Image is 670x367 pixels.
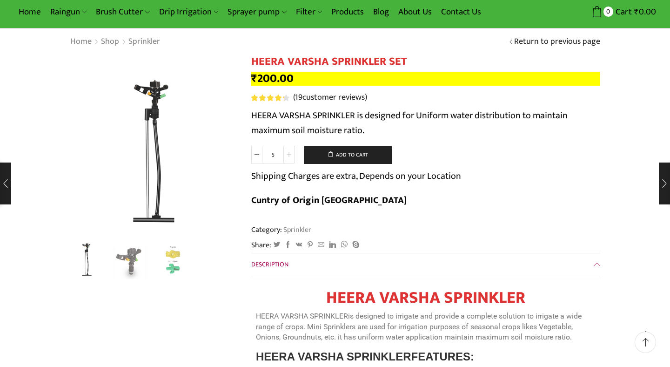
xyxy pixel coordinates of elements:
b: Cuntry of Origin [GEOGRAPHIC_DATA] [251,192,407,208]
input: Product quantity [262,146,283,163]
span: 19 [251,95,291,101]
a: Filter [291,1,327,23]
a: Shop [100,36,120,48]
p: Shipping Charges are extra, Depends on your Location [251,169,461,183]
span: 19 [295,90,302,104]
nav: Breadcrumb [70,36,161,48]
a: Contact Us [436,1,486,23]
a: Blog [368,1,394,23]
button: Add to cart [304,146,392,164]
span: HEERA VARSHA SPRINKLER [256,350,411,363]
a: Brush Cutter [91,1,154,23]
a: nozzle [154,242,192,281]
div: 1 / 3 [70,70,237,238]
li: 3 / 3 [154,242,192,279]
span: Category: [251,224,311,235]
h1: HEERA VARSHA SPRINKLER SET [251,55,600,68]
span: is designed to irrigate and provide a complete solution to irrigate a wide range of crops. Mini S... [256,312,582,342]
a: 1 [111,242,149,281]
bdi: 200.00 [251,69,294,88]
a: (19customer reviews) [293,92,367,104]
span: Description [251,259,288,270]
img: Impact Mini Sprinkler [67,241,106,279]
span: Rated out of 5 based on customer ratings [251,95,284,101]
span: Share: [251,240,271,251]
a: Home [70,36,92,48]
li: 1 / 3 [67,242,106,279]
strong: HEERA VARSHA SPRINKLER [326,284,525,312]
a: Sprayer pump [223,1,291,23]
li: 2 / 3 [111,242,149,279]
a: Drip Irrigation [154,1,223,23]
div: Rated 4.37 out of 5 [251,95,289,101]
a: Sprinkler [282,224,311,236]
a: Sprinkler [128,36,161,48]
span: ₹ [251,69,257,88]
a: 0 Cart ₹0.00 [561,3,656,20]
a: Description [251,253,600,276]
span: Cart [613,6,632,18]
a: Home [14,1,46,23]
a: Raingun [46,1,91,23]
span: ₹ [634,5,639,19]
span: HEERA VARSHA SPRINKLER is designed for Uniform water distribution to maintain maximum soil moistu... [251,108,568,138]
a: About Us [394,1,436,23]
bdi: 0.00 [634,5,656,19]
span: HEERA VARSHA SPRINKLER [256,312,348,320]
span: 0 [603,7,613,16]
a: Return to previous page [514,36,600,48]
b: FEATURES: [411,350,474,363]
a: Products [327,1,368,23]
